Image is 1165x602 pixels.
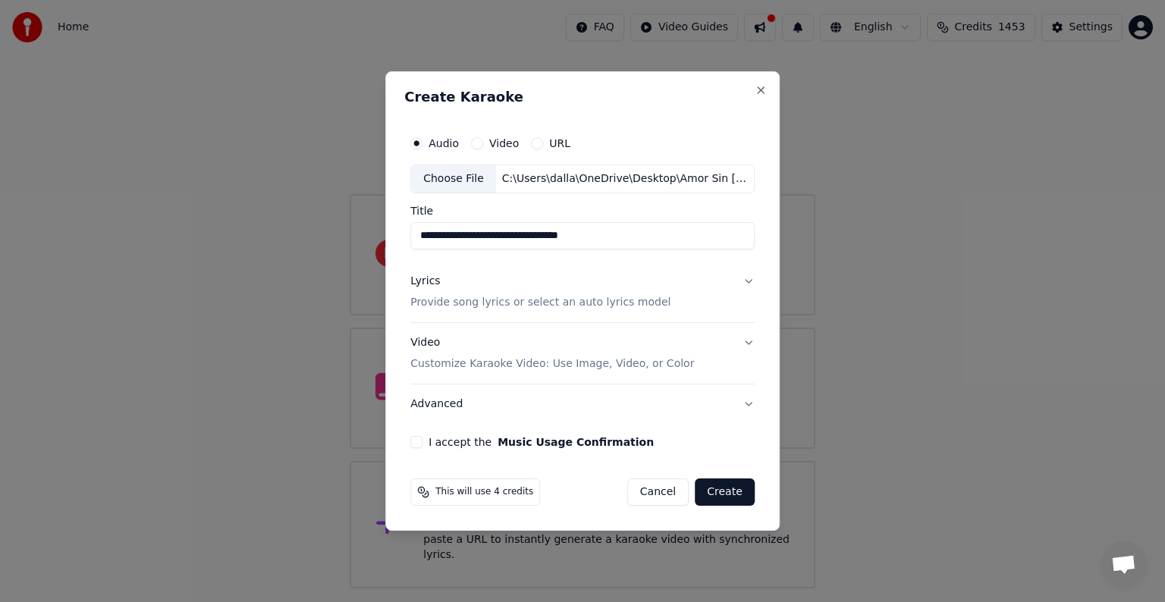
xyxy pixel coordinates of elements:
p: Provide song lyrics or select an auto lyrics model [410,295,670,310]
button: Cancel [627,478,689,506]
div: C:\Users\dalla\OneDrive\Desktop\Amor Sin [PERSON_NAME] - [PERSON_NAME].mp3 [496,171,754,187]
button: Advanced [410,384,755,424]
h2: Create Karaoke [404,90,761,104]
p: Customize Karaoke Video: Use Image, Video, or Color [410,356,694,372]
div: Video [410,335,694,372]
label: Video [489,138,519,149]
label: Audio [429,138,459,149]
button: I accept the [498,437,654,447]
label: URL [549,138,570,149]
button: LyricsProvide song lyrics or select an auto lyrics model [410,262,755,322]
div: Choose File [411,165,496,193]
div: Lyrics [410,274,440,289]
label: Title [410,205,755,216]
button: Create [695,478,755,506]
label: I accept the [429,437,654,447]
span: This will use 4 credits [435,486,533,498]
button: VideoCustomize Karaoke Video: Use Image, Video, or Color [410,323,755,384]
